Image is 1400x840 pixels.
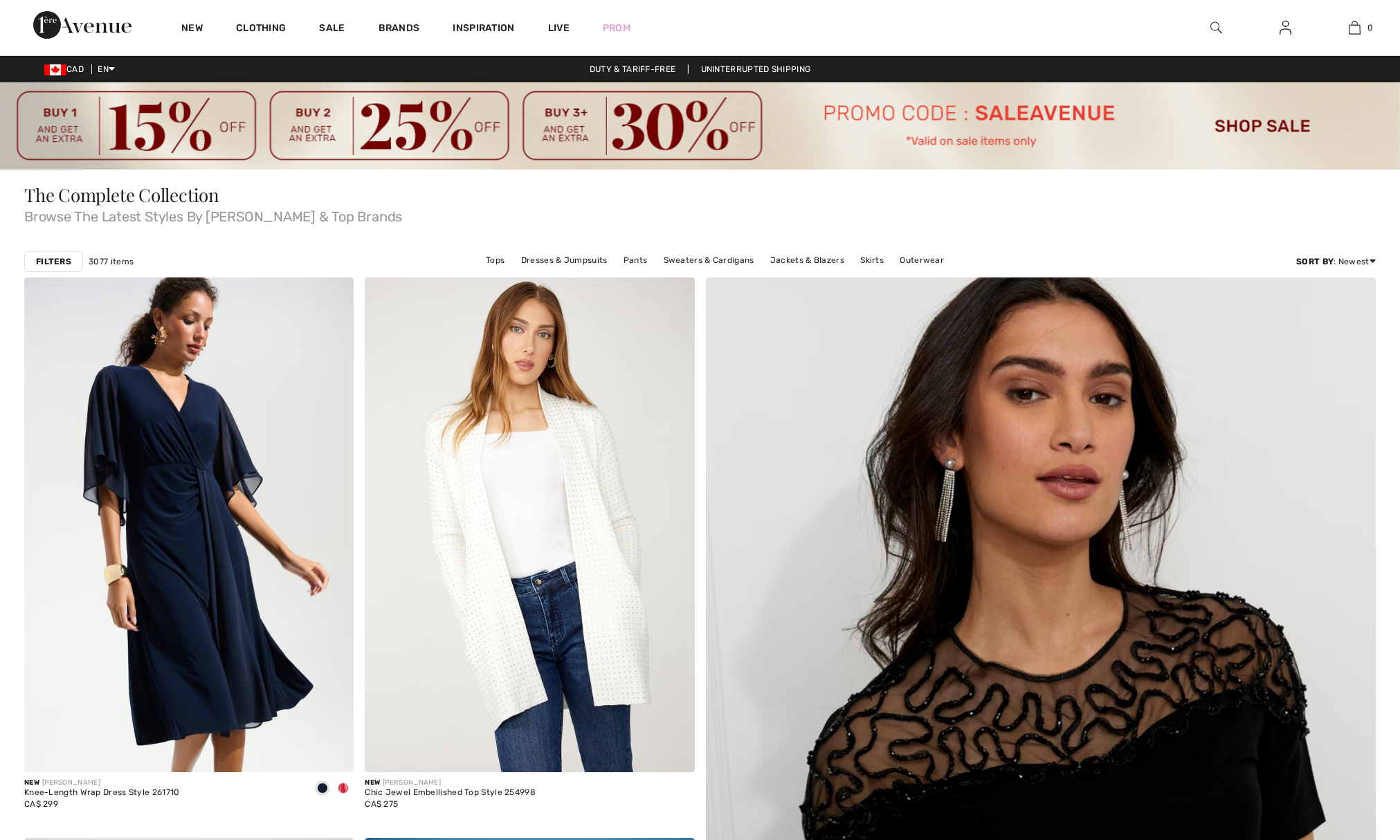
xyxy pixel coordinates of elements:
span: 3077 items [89,255,134,268]
a: Jackets & Blazers [763,251,851,269]
a: Sweaters & Cardigans [657,251,761,269]
span: Inspiration [453,22,514,37]
a: Outerwear [893,251,951,269]
span: New [365,778,380,787]
a: Brands [379,22,420,37]
a: New [181,22,203,37]
div: : Newest [1296,255,1376,268]
img: Chic Jewel Embellished Top Style 254998. Winter White [365,277,694,771]
a: Live [548,21,570,35]
div: [PERSON_NAME] [24,778,180,788]
a: Clothing [236,22,286,37]
div: Midnight Blue [312,778,333,801]
img: search the website [1210,19,1222,36]
a: Skirts [853,251,891,269]
a: Dresses & Jumpsuits [514,251,615,269]
a: Prom [603,21,630,35]
a: Sale [319,22,345,37]
div: Paradise coral [333,778,354,801]
a: Pants [617,251,655,269]
strong: Filters [36,255,71,268]
div: Chic Jewel Embellished Top Style 254998 [365,788,536,798]
a: 0 [1320,19,1388,36]
strong: Sort By [1296,257,1334,266]
span: The Complete Collection [24,183,219,207]
img: My Bag [1349,19,1361,36]
span: CA$ 275 [365,799,398,809]
img: Canadian Dollar [44,64,66,75]
span: New [24,778,39,787]
span: Browse The Latest Styles By [PERSON_NAME] & Top Brands [24,204,1376,223]
img: My Info [1280,19,1291,36]
img: 1ère Avenue [33,11,131,39]
img: Knee-Length Wrap Dress Style 261710. Midnight Blue [24,277,354,771]
span: CAD [44,64,89,74]
span: EN [98,64,115,74]
div: Knee-Length Wrap Dress Style 261710 [24,788,180,798]
span: CA$ 299 [24,799,58,809]
a: Tops [479,251,511,269]
div: [PERSON_NAME] [365,778,536,788]
span: 0 [1367,21,1373,34]
a: Sign In [1269,19,1302,37]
